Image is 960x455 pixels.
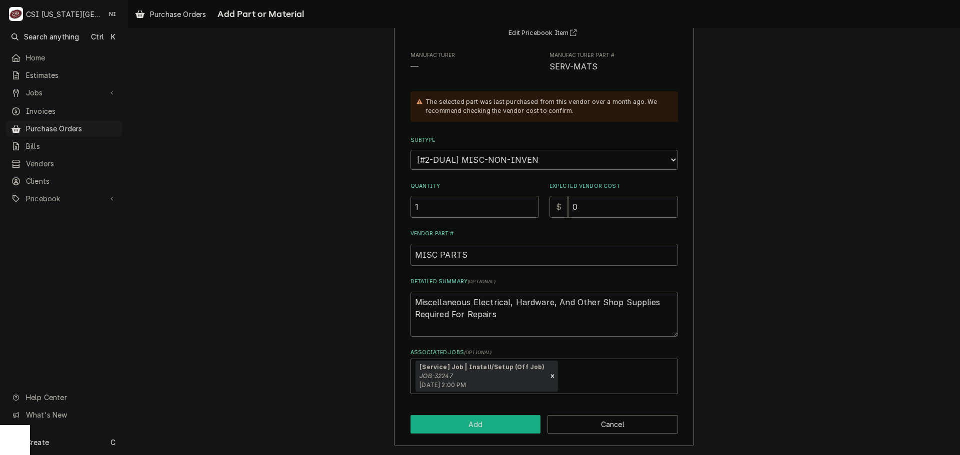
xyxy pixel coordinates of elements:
label: Quantity [410,182,539,190]
span: Create [26,438,49,447]
span: SERV-MATS [549,62,597,71]
a: Purchase Orders [6,120,122,137]
a: Invoices [6,103,122,119]
label: Detailed Summary [410,278,678,286]
button: Edit Pricebook Item [507,27,581,39]
a: Estimates [6,67,122,83]
span: Invoices [26,106,117,116]
button: Add [410,415,541,434]
span: Jobs [26,87,102,98]
label: Vendor Part # [410,230,678,238]
label: Expected Vendor Cost [549,182,678,190]
span: ( optional ) [467,279,495,284]
div: Button Group [410,415,678,434]
div: Subtype [410,136,678,170]
div: NI [105,7,119,21]
a: Clients [6,173,122,189]
a: Vendors [6,155,122,172]
div: Manufacturer Part # [549,51,678,73]
div: Nate Ingram's Avatar [105,7,119,21]
span: Search anything [24,31,79,42]
span: Estimates [26,70,117,80]
span: Purchase Orders [150,9,206,19]
span: [DATE] 2:00 PM [419,381,466,389]
span: What's New [26,410,116,420]
div: Quantity [410,182,539,218]
div: Vendor Part # [410,230,678,265]
a: Bills [6,138,122,154]
textarea: Miscellaneous Electrical, Hardware, And Other Shop Supplies Required For Repairs [410,292,678,337]
span: Manufacturer Part # [549,51,678,59]
span: Ctrl [91,31,104,42]
strong: [Service] Job | Install/Setup (Off Job) [419,363,544,371]
em: JOB-32247 [419,372,452,380]
span: Bills [26,141,117,151]
span: Help Center [26,392,116,403]
span: Manufacturer [410,61,539,73]
div: Associated Jobs [410,349,678,394]
a: Go to Pricebook [6,190,122,207]
span: Manufacturer [410,51,539,59]
div: $ [549,196,568,218]
span: Pricebook [26,193,102,204]
div: C [9,7,23,21]
label: Subtype [410,136,678,144]
a: Purchase Orders [131,6,210,22]
label: Associated Jobs [410,349,678,357]
span: Clients [26,176,117,186]
span: Manufacturer Part # [549,61,678,73]
span: K [111,31,115,42]
span: Add Part or Material [214,7,304,21]
button: Cancel [547,415,678,434]
a: Home [6,49,122,66]
div: Button Group Row [410,415,678,434]
div: Manufacturer [410,51,539,73]
span: Purchase Orders [26,123,117,134]
div: CSI Kansas City's Avatar [9,7,23,21]
div: Expected Vendor Cost [549,182,678,218]
a: Go to What's New [6,407,122,423]
span: Vendors [26,158,117,169]
span: C [110,437,115,448]
div: Remove [object Object] [547,361,558,392]
div: Detailed Summary [410,278,678,336]
span: — [410,62,418,71]
a: Go to Help Center [6,389,122,406]
span: ( optional ) [464,350,492,355]
div: CSI [US_STATE][GEOGRAPHIC_DATA] [26,9,100,19]
div: The selected part was last purchased from this vendor over a month ago. We recommend checking the... [425,97,668,116]
span: Home [26,52,117,63]
button: Search anythingCtrlK [6,28,122,45]
a: Go to Jobs [6,84,122,101]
